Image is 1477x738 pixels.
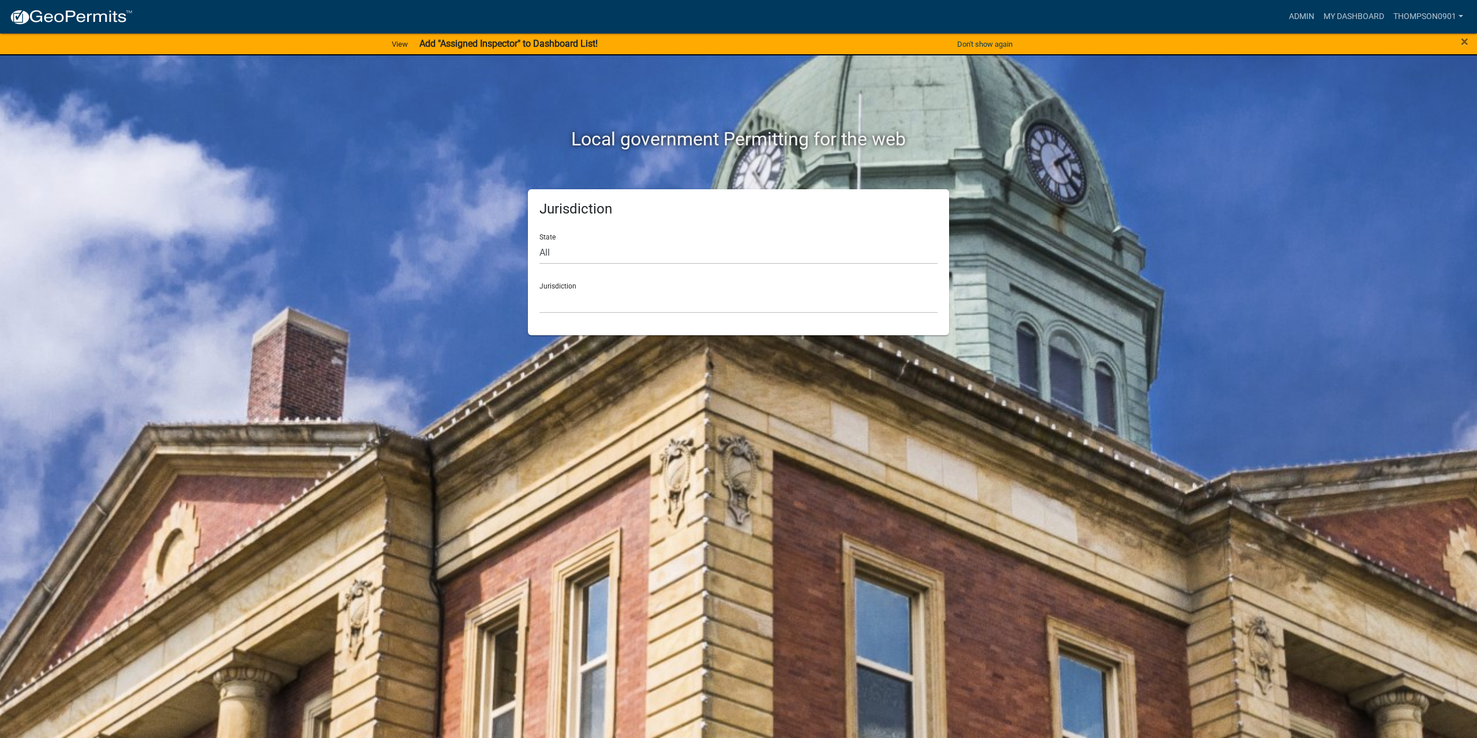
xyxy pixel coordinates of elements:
button: Don't show again [953,35,1017,54]
h5: Jurisdiction [539,201,938,218]
a: My Dashboard [1319,6,1389,28]
a: View [387,35,413,54]
h2: Local government Permitting for the web [418,128,1059,150]
strong: Add "Assigned Inspector" to Dashboard List! [419,38,598,49]
a: thompson0901 [1389,6,1468,28]
span: × [1461,33,1468,50]
a: Admin [1284,6,1319,28]
button: Close [1461,35,1468,48]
